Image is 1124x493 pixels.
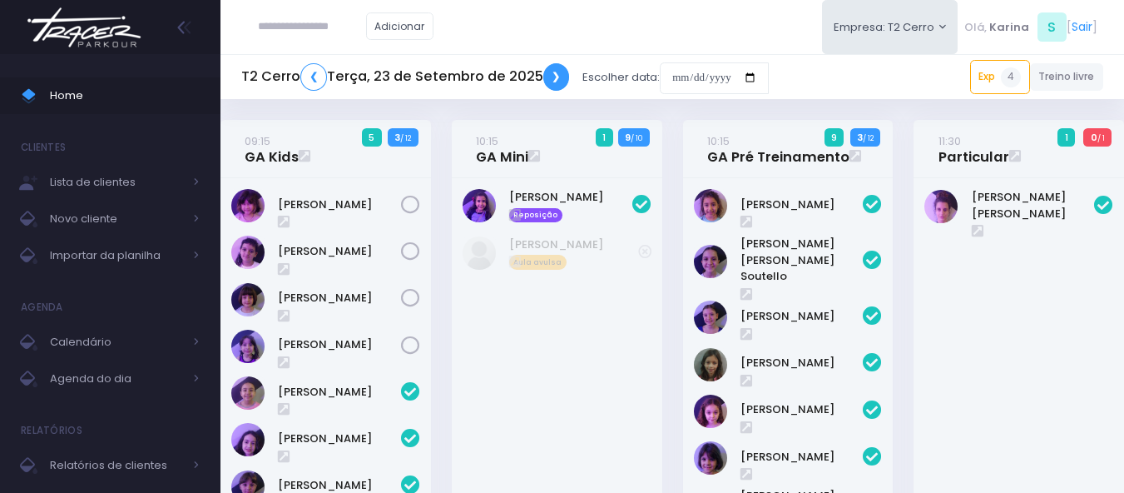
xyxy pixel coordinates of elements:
a: 10:15GA Mini [476,132,528,166]
img: Manuela Santos de Matos [463,237,496,270]
span: 9 [824,128,844,147]
a: [PERSON_NAME] [278,290,401,306]
a: [PERSON_NAME] [278,336,401,353]
img: Julia de Campos Munhoz [694,348,727,381]
a: 11:30Particular [938,132,1009,166]
img: Chiara Real Oshima Hirata [231,189,265,222]
img: Manuela Santos [463,189,496,222]
a: Treino livre [1030,63,1104,91]
small: / 1 [1097,133,1105,143]
a: ❯ [543,63,570,91]
a: [PERSON_NAME] [PERSON_NAME] [972,189,1095,222]
img: Nina Elias [231,330,265,363]
a: [PERSON_NAME] [278,243,401,260]
a: Adicionar [366,12,434,40]
h4: Agenda [21,291,63,324]
img: Maria Laura Bertazzi [924,190,958,223]
span: Relatórios de clientes [50,455,183,476]
span: Novo cliente [50,208,183,230]
span: Agenda do dia [50,368,183,390]
a: 10:15GA Pré Treinamento [707,132,849,166]
small: 09:15 [245,133,270,149]
strong: 9 [625,131,631,144]
strong: 3 [857,131,863,144]
img: Isabela de Brito Moffa [231,423,265,456]
span: Lista de clientes [50,172,183,193]
a: [PERSON_NAME] [PERSON_NAME] Soutello [740,236,864,285]
strong: 0 [1091,131,1097,144]
span: Calendário [50,331,183,353]
span: Karina [989,19,1029,36]
a: [PERSON_NAME] [740,355,864,371]
img: Malu Bernardes [694,441,727,475]
a: 09:15GA Kids [245,132,299,166]
small: / 12 [400,133,411,143]
a: [PERSON_NAME] [509,237,638,253]
strong: 3 [394,131,400,144]
img: Ana Helena Soutello [694,245,727,278]
span: 1 [596,128,613,147]
a: Sair [1072,18,1092,36]
img: Jasmim rocha [694,301,727,334]
div: Escolher data: [241,58,769,97]
a: [PERSON_NAME] [278,431,401,447]
span: 5 [362,128,382,147]
a: [PERSON_NAME] [740,197,864,213]
h4: Relatórios [21,414,82,447]
span: 4 [1001,67,1021,87]
small: 10:15 [476,133,498,149]
span: S [1037,12,1067,42]
img: Alice Oliveira Castro [694,189,727,222]
h5: T2 Cerro Terça, 23 de Setembro de 2025 [241,63,569,91]
div: [ ] [958,8,1103,46]
a: [PERSON_NAME] [278,384,401,401]
a: [PERSON_NAME] [740,401,864,418]
small: 11:30 [938,133,961,149]
span: Aula avulsa [509,255,567,270]
small: / 12 [863,133,874,143]
img: Clara Guimaraes Kron [231,236,265,269]
a: ❮ [300,63,327,91]
h4: Clientes [21,131,66,164]
small: 10:15 [707,133,730,149]
img: Mariana Abramo [231,283,265,316]
a: [PERSON_NAME] [740,308,864,325]
img: Beatriz Cogo [231,376,265,410]
a: [PERSON_NAME] [740,449,864,466]
span: Reposição [509,208,562,223]
a: [PERSON_NAME] [278,197,401,213]
a: Exp4 [970,60,1030,93]
span: Olá, [964,19,987,36]
img: Luisa Tomchinsky Montezano [694,395,727,428]
span: Importar da planilha [50,245,183,266]
span: 1 [1057,128,1075,147]
a: [PERSON_NAME] [509,189,632,206]
small: / 10 [631,133,642,143]
span: Home [50,85,200,107]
